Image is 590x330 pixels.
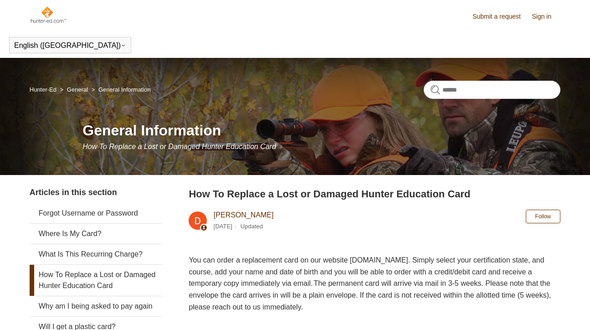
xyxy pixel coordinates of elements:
[532,12,560,21] a: Sign in
[189,256,551,310] span: You can order a replacement card on our website [DOMAIN_NAME]. Simply select your certification s...
[214,223,232,230] time: 03/04/2024, 10:49
[526,210,561,223] button: Follow Article
[90,86,151,93] li: General Information
[214,211,274,219] a: [PERSON_NAME]
[82,119,560,141] h1: General Information
[472,12,530,21] a: Submit a request
[189,186,560,201] h2: How To Replace a Lost or Damaged Hunter Education Card
[531,299,584,323] div: Chat Support
[67,86,88,93] a: General
[30,244,162,264] a: What Is This Recurring Charge?
[14,41,126,50] button: English ([GEOGRAPHIC_DATA])
[30,86,58,93] li: Hunter-Ed
[98,86,151,93] a: General Information
[30,296,162,316] a: Why am I being asked to pay again
[58,86,90,93] li: General
[241,223,263,230] li: Updated
[30,203,162,223] a: Forgot Username or Password
[30,86,56,93] a: Hunter-Ed
[30,265,162,296] a: How To Replace a Lost or Damaged Hunter Education Card
[82,143,276,150] span: How To Replace a Lost or Damaged Hunter Education Card
[30,5,67,24] img: Hunter-Ed Help Center home page
[424,81,560,99] input: Search
[30,224,162,244] a: Where Is My Card?
[30,188,117,197] span: Articles in this section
